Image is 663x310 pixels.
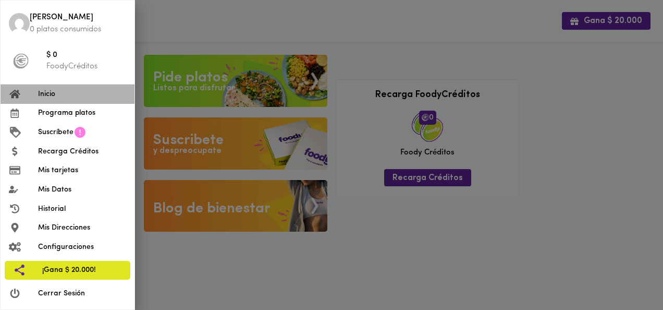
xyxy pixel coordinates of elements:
p: 0 platos consumidos [30,24,126,35]
span: Historial [38,204,126,214]
span: Cerrar Sesión [38,288,126,299]
span: $ 0 [46,50,126,62]
span: [PERSON_NAME] [30,12,126,24]
span: Programa platos [38,108,126,118]
img: foody-creditos-black.png [13,53,29,69]
span: Mis Datos [38,184,126,195]
span: Configuraciones [38,242,126,253]
p: FoodyCréditos [46,61,126,72]
span: Recarga Créditos [38,146,126,157]
span: Suscríbete [38,127,73,138]
span: Mis Direcciones [38,222,126,233]
span: Inicio [38,89,126,100]
iframe: Messagebird Livechat Widget [603,249,653,300]
span: Mis tarjetas [38,165,126,176]
span: ¡Gana $ 20.000! [42,265,122,276]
